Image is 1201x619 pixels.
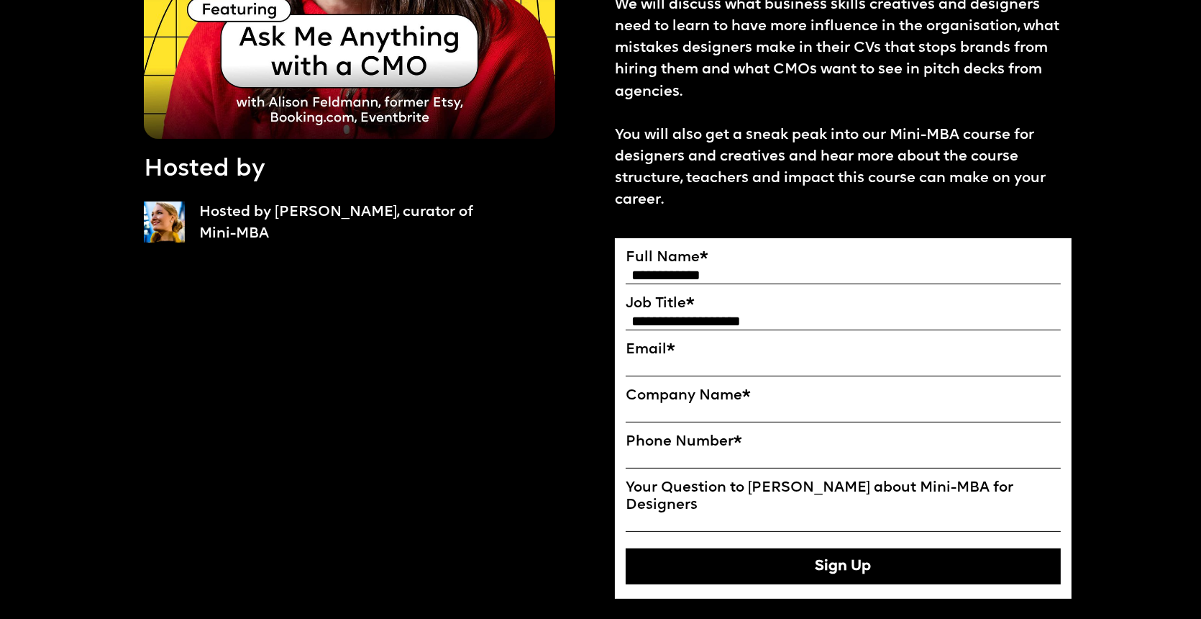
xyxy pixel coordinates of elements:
[626,387,1061,405] label: Company Name
[199,202,480,245] p: Hosted by [PERSON_NAME], curator of Mini-MBA
[626,433,1061,451] label: Phone Number
[626,479,1061,514] label: Your Question to [PERSON_NAME] about Mini-MBA for Designers
[144,153,265,187] p: Hosted by
[626,548,1061,584] button: Sign Up
[626,295,1061,312] label: Job Title
[626,249,1061,266] label: Full Name
[626,341,1061,358] label: Email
